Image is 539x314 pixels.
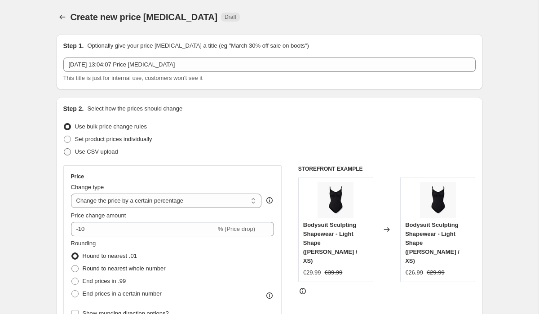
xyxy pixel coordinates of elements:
h6: STOREFRONT EXAMPLE [298,165,476,172]
span: Use CSV upload [75,148,118,155]
button: Price change jobs [56,11,69,23]
span: Use bulk price change rules [75,123,147,130]
span: Create new price [MEDICAL_DATA] [71,12,218,22]
h2: Step 2. [63,104,84,113]
span: Bodysuit Sculpting Shapewear - Light Shape ([PERSON_NAME] / XS) [303,221,358,264]
input: 30% off holiday sale [63,57,476,72]
span: % (Price drop) [218,226,255,232]
span: €39.99 [325,269,343,276]
span: Set product prices individually [75,136,152,142]
span: Price change amount [71,212,126,219]
span: €29.99 [427,269,445,276]
span: Round to nearest whole number [83,265,166,272]
span: €29.99 [303,269,321,276]
img: t_Titelbild_1.1_80x.png [318,182,353,218]
img: t_Titelbild_1.1_80x.png [420,182,456,218]
span: Draft [225,13,236,21]
div: help [265,196,274,205]
span: End prices in .99 [83,278,126,284]
input: -15 [71,222,216,236]
p: Select how the prices should change [87,104,182,113]
span: This title is just for internal use, customers won't see it [63,75,203,81]
p: Optionally give your price [MEDICAL_DATA] a title (eg "March 30% off sale on boots") [87,41,309,50]
h3: Price [71,173,84,180]
span: Round to nearest .01 [83,252,137,259]
span: End prices in a certain number [83,290,162,297]
span: Change type [71,184,104,190]
span: Rounding [71,240,96,247]
span: Bodysuit Sculpting Shapewear - Light Shape ([PERSON_NAME] / XS) [405,221,459,264]
h2: Step 1. [63,41,84,50]
span: €26.99 [405,269,423,276]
